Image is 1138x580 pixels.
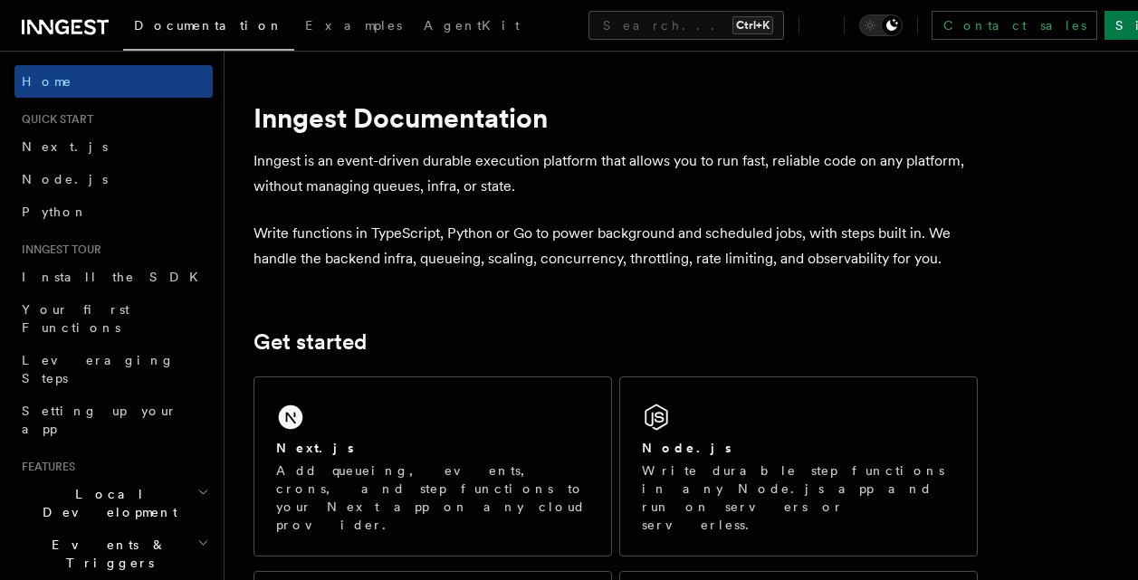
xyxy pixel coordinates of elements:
a: AgentKit [413,5,531,49]
span: Events & Triggers [14,536,197,572]
p: Inngest is an event-driven durable execution platform that allows you to run fast, reliable code ... [253,148,978,199]
span: Your first Functions [22,302,129,335]
span: Setting up your app [22,404,177,436]
p: Write durable step functions in any Node.js app and run on servers or serverless. [642,461,955,534]
span: Python [22,204,88,219]
span: Local Development [14,485,197,521]
a: Next.js [14,130,213,163]
span: Features [14,460,75,474]
p: Write functions in TypeScript, Python or Go to power background and scheduled jobs, with steps bu... [253,221,978,271]
a: Leveraging Steps [14,344,213,395]
span: Quick start [14,112,93,127]
span: AgentKit [424,18,520,33]
button: Local Development [14,478,213,528]
kbd: Ctrl+K [732,16,773,34]
span: Examples [305,18,402,33]
a: Contact sales [932,11,1097,40]
span: Node.js [22,172,108,186]
button: Search...Ctrl+K [588,11,784,40]
p: Add queueing, events, crons, and step functions to your Next app on any cloud provider. [276,461,589,534]
span: Inngest tour [14,242,101,257]
a: Home [14,65,213,98]
a: Node.jsWrite durable step functions in any Node.js app and run on servers or serverless. [619,376,978,556]
h1: Inngest Documentation [253,101,978,134]
a: Next.jsAdd queueing, events, crons, and step functions to your Next app on any cloud provider. [253,376,612,556]
h2: Next.js [276,439,354,457]
a: Examples [294,5,413,49]
span: Home [22,72,72,90]
span: Leveraging Steps [22,353,175,385]
span: Next.js [22,139,108,154]
a: Documentation [123,5,294,51]
a: Install the SDK [14,261,213,293]
a: Python [14,195,213,228]
a: Get started [253,329,367,355]
span: Install the SDK [22,270,209,284]
button: Events & Triggers [14,528,213,579]
button: Toggle dark mode [859,14,903,36]
a: Your first Functions [14,293,213,344]
a: Setting up your app [14,395,213,445]
a: Node.js [14,163,213,195]
span: Documentation [134,18,283,33]
h2: Node.js [642,439,732,457]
